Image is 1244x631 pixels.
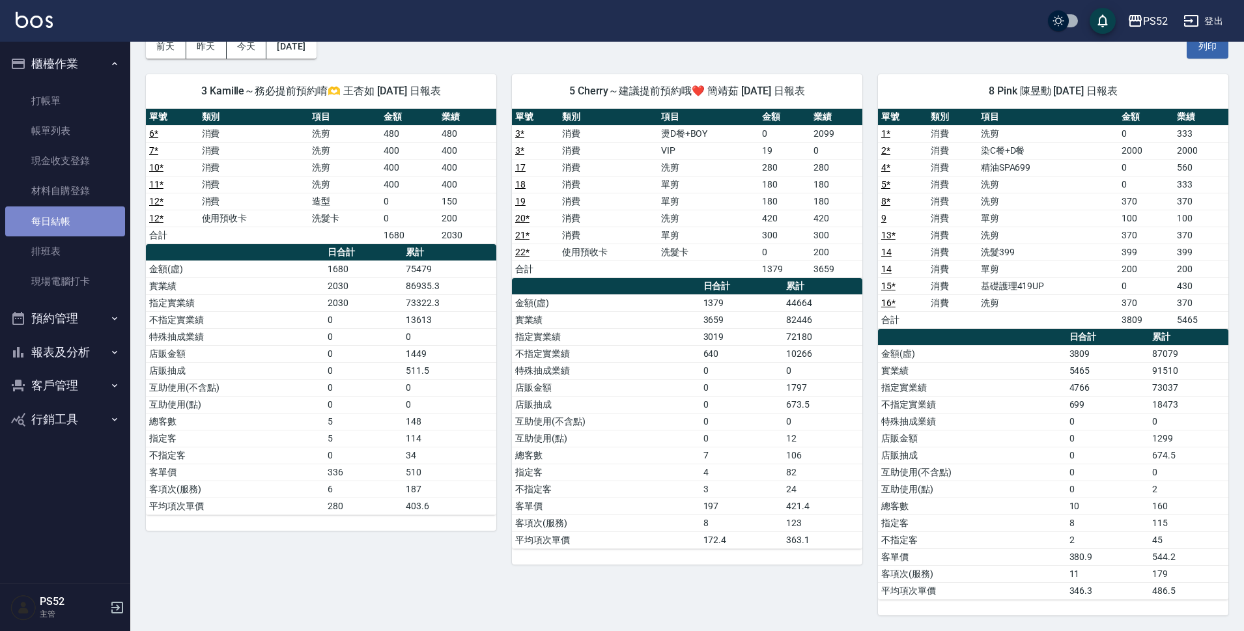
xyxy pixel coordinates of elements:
[512,447,700,464] td: 總客數
[894,85,1213,98] span: 8 Pink 陳昱勳 [DATE] 日報表
[5,47,125,81] button: 櫃檯作業
[146,464,324,481] td: 客單價
[1066,329,1149,346] th: 日合計
[1149,345,1228,362] td: 87079
[380,227,438,244] td: 1680
[1149,548,1228,565] td: 544.2
[1174,125,1228,142] td: 333
[438,142,496,159] td: 400
[146,109,199,126] th: 單號
[881,213,886,223] a: 9
[309,159,380,176] td: 洗剪
[1149,396,1228,413] td: 18473
[403,379,496,396] td: 0
[512,430,700,447] td: 互助使用(點)
[927,142,977,159] td: 消費
[515,196,526,206] a: 19
[403,396,496,413] td: 0
[783,413,862,430] td: 0
[978,260,1119,277] td: 單剪
[324,430,403,447] td: 5
[1149,329,1228,346] th: 累計
[927,294,977,311] td: 消費
[512,362,700,379] td: 特殊抽成業績
[878,464,1066,481] td: 互助使用(不含點)
[759,109,810,126] th: 金額
[403,345,496,362] td: 1449
[881,247,892,257] a: 14
[927,244,977,260] td: 消費
[1149,447,1228,464] td: 674.5
[1149,481,1228,498] td: 2
[783,514,862,531] td: 123
[927,210,977,227] td: 消費
[515,179,526,189] a: 18
[700,311,783,328] td: 3659
[146,260,324,277] td: 金額(虛)
[927,176,977,193] td: 消費
[5,146,125,176] a: 現金收支登錄
[1066,464,1149,481] td: 0
[1174,260,1228,277] td: 200
[512,396,700,413] td: 店販抽成
[512,109,559,126] th: 單號
[1149,379,1228,396] td: 73037
[878,514,1066,531] td: 指定客
[700,447,783,464] td: 7
[1174,227,1228,244] td: 370
[1118,159,1173,176] td: 0
[380,159,438,176] td: 400
[512,514,700,531] td: 客項次(服務)
[658,244,759,260] td: 洗髮卡
[380,193,438,210] td: 0
[810,159,862,176] td: 280
[700,413,783,430] td: 0
[1118,193,1173,210] td: 370
[1118,294,1173,311] td: 370
[199,193,309,210] td: 消費
[1066,345,1149,362] td: 3809
[700,278,783,295] th: 日合計
[878,565,1066,582] td: 客項次(服務)
[559,193,658,210] td: 消費
[559,142,658,159] td: 消費
[1066,498,1149,514] td: 10
[146,277,324,294] td: 實業績
[1118,176,1173,193] td: 0
[878,329,1228,600] table: a dense table
[878,413,1066,430] td: 特殊抽成業績
[658,210,759,227] td: 洗剪
[783,481,862,498] td: 24
[783,396,862,413] td: 673.5
[1118,109,1173,126] th: 金額
[783,278,862,295] th: 累計
[16,12,53,28] img: Logo
[1118,125,1173,142] td: 0
[438,159,496,176] td: 400
[146,430,324,447] td: 指定客
[810,260,862,277] td: 3659
[810,109,862,126] th: 業績
[403,294,496,311] td: 73322.3
[324,294,403,311] td: 2030
[759,193,810,210] td: 180
[1118,210,1173,227] td: 100
[40,595,106,608] h5: PS52
[878,109,1228,329] table: a dense table
[810,227,862,244] td: 300
[1118,260,1173,277] td: 200
[1174,142,1228,159] td: 2000
[309,210,380,227] td: 洗髮卡
[309,125,380,142] td: 洗剪
[759,176,810,193] td: 180
[783,294,862,311] td: 44664
[878,109,927,126] th: 單號
[1174,294,1228,311] td: 370
[978,227,1119,244] td: 洗剪
[199,142,309,159] td: 消費
[1066,531,1149,548] td: 2
[810,125,862,142] td: 2099
[5,266,125,296] a: 現場電腦打卡
[199,176,309,193] td: 消費
[783,464,862,481] td: 82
